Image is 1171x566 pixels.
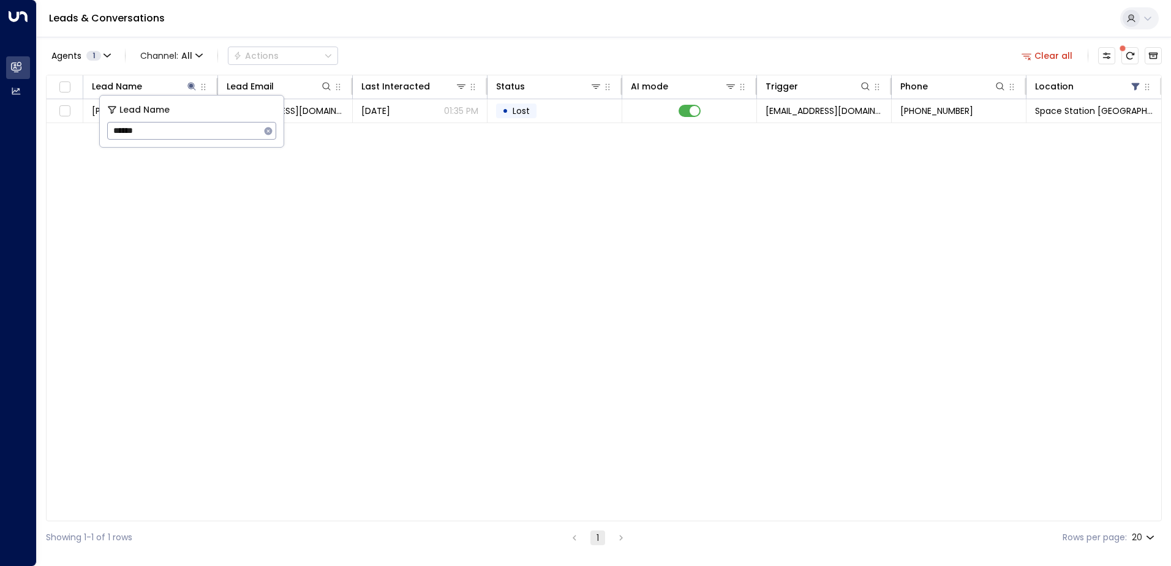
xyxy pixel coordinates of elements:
[513,105,530,117] span: Lost
[1035,79,1074,94] div: Location
[1035,105,1153,117] span: Space Station Swiss Cottage
[228,47,338,65] div: Button group with a nested menu
[51,51,81,60] span: Agents
[46,47,115,64] button: Agents1
[900,105,973,117] span: +447828835616
[1017,47,1078,64] button: Clear all
[228,47,338,65] button: Actions
[361,79,467,94] div: Last Interacted
[361,79,430,94] div: Last Interacted
[57,80,72,95] span: Toggle select all
[1035,79,1142,94] div: Location
[766,105,883,117] span: leads@space-station.co.uk
[1145,47,1162,64] button: Archived Leads
[1132,529,1157,546] div: 20
[631,79,668,94] div: AI mode
[590,530,605,545] button: page 1
[766,79,798,94] div: Trigger
[233,50,279,61] div: Actions
[49,11,165,25] a: Leads & Conversations
[1098,47,1115,64] button: Customize
[92,79,198,94] div: Lead Name
[119,103,170,117] span: Lead Name
[631,79,737,94] div: AI mode
[181,51,192,61] span: All
[444,105,478,117] p: 01:35 PM
[496,79,525,94] div: Status
[135,47,208,64] button: Channel:All
[135,47,208,64] span: Channel:
[900,79,1006,94] div: Phone
[227,79,333,94] div: Lead Email
[227,105,344,117] span: ravkzbaraski@gmail.com
[567,530,629,545] nav: pagination navigation
[46,531,132,544] div: Showing 1-1 of 1 rows
[86,51,101,61] span: 1
[92,105,159,117] span: Richard Zbaraski
[57,104,72,119] span: Toggle select row
[227,79,274,94] div: Lead Email
[496,79,602,94] div: Status
[1063,531,1127,544] label: Rows per page:
[900,79,928,94] div: Phone
[502,100,508,121] div: •
[361,105,390,117] span: Sep 02, 2025
[1121,47,1139,64] span: There are new threads available. Refresh the grid to view the latest updates.
[92,79,142,94] div: Lead Name
[766,79,872,94] div: Trigger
